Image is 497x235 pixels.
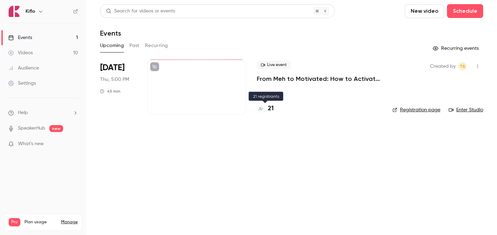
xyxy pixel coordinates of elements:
[18,109,28,116] span: Help
[460,62,465,70] span: TS
[64,227,68,232] span: 10
[447,4,483,18] button: Schedule
[268,104,274,113] h4: 21
[100,59,136,115] div: Sep 4 Thu, 5:00 PM (Europe/Rome)
[145,40,168,51] button: Recurring
[18,140,44,148] span: What's new
[449,106,483,113] a: Enter Studio
[61,219,78,225] a: Manage
[9,226,22,233] p: Videos
[18,125,45,132] a: SpeakerHub
[8,49,33,56] div: Videos
[70,141,78,147] iframe: Noticeable Trigger
[64,226,78,233] p: / 150
[25,219,57,225] span: Plan usage
[257,61,291,69] span: Live event
[100,62,125,73] span: [DATE]
[129,40,139,51] button: Past
[392,106,440,113] a: Registration page
[430,43,483,54] button: Recurring events
[100,76,129,83] span: Thu, 5:00 PM
[9,6,20,17] img: Kiflo
[8,34,32,41] div: Events
[106,8,175,15] div: Search for videos or events
[405,4,444,18] button: New video
[100,88,120,94] div: 45 min
[49,125,63,132] span: new
[8,80,36,87] div: Settings
[100,29,121,37] h1: Events
[458,62,467,70] span: Tomica Stojanovikj
[257,104,274,113] a: 21
[8,65,39,72] div: Audience
[257,75,381,83] a: From Meh to Motivated: How to Activate GTM Teams with FOMO & Competitive Drive
[8,109,78,116] li: help-dropdown-opener
[9,218,20,226] span: Pro
[26,8,35,15] h6: Kiflo
[430,62,456,70] span: Created by
[100,40,124,51] button: Upcoming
